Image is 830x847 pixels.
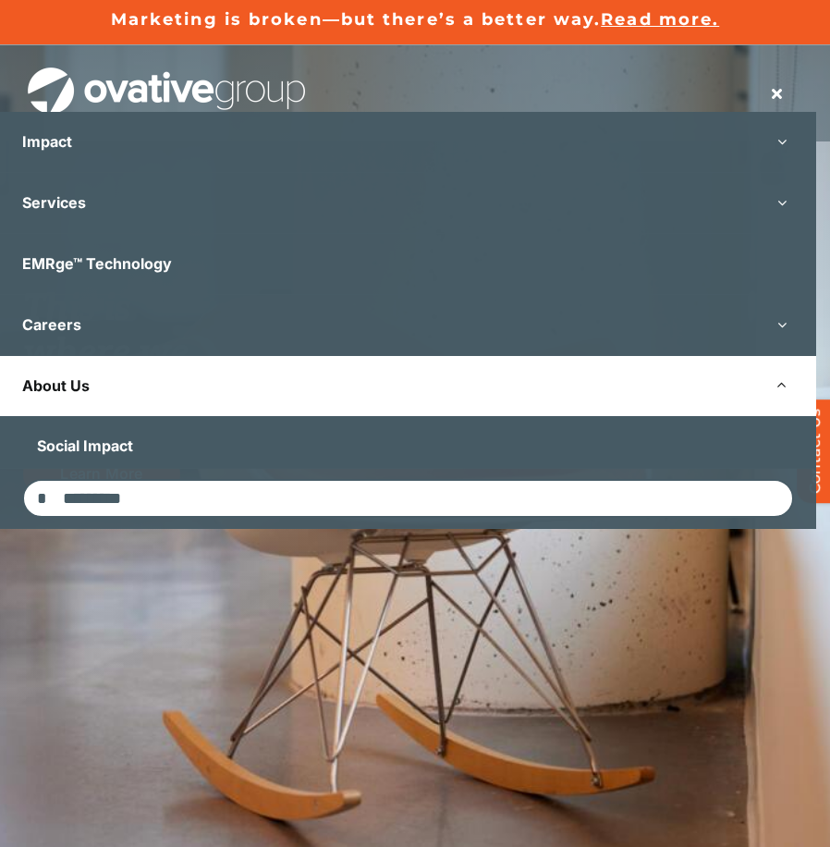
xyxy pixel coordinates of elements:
a: Read more. [601,9,719,30]
span: Impact [22,132,72,151]
span: Careers [22,315,81,334]
nav: Menu [751,75,802,112]
button: Open submenu of About Us [748,356,816,416]
input: Search... [22,479,794,518]
span: About Us [22,376,90,395]
input: Search [22,479,61,518]
button: Open submenu of Services [748,173,816,233]
span: Services [22,193,86,212]
span: Social Impact [37,436,133,455]
button: Open submenu of Impact [748,112,816,172]
span: EMRge™ Technology [22,254,172,273]
button: Open submenu of Careers [748,295,816,355]
a: OG_Full_horizontal_WHT [28,66,305,83]
a: Marketing is broken—but there’s a better way. [111,9,602,30]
